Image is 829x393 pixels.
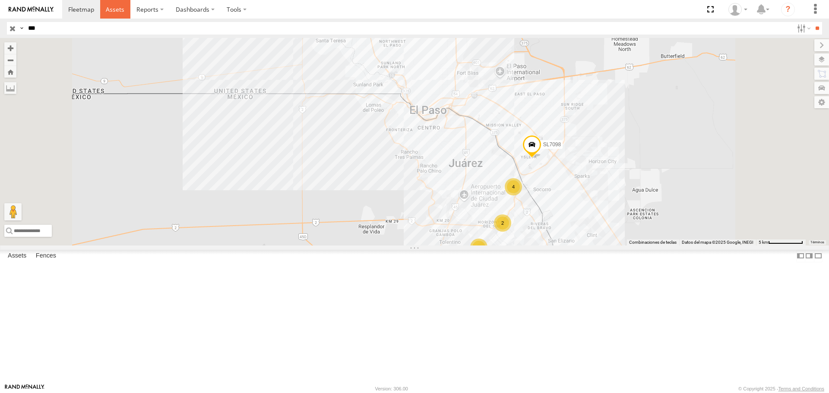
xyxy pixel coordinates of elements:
[9,6,54,13] img: rand-logo.svg
[629,239,677,245] button: Combinaciones de teclas
[814,96,829,108] label: Map Settings
[759,240,768,245] span: 5 km
[814,250,823,262] label: Hide Summary Table
[4,54,16,66] button: Zoom out
[4,42,16,54] button: Zoom in
[756,239,806,245] button: Escala del mapa: 5 km por 77 píxeles
[4,82,16,94] label: Measure
[682,240,753,245] span: Datos del mapa ©2025 Google, INEGI
[5,384,44,393] a: Visit our Website
[375,386,408,391] div: Version: 306.00
[470,239,487,256] div: 2
[781,3,795,16] i: ?
[805,250,813,262] label: Dock Summary Table to the Right
[18,22,25,35] label: Search Query
[725,3,750,16] div: Jonathan Ramirez
[778,386,824,391] a: Terms and Conditions
[505,178,522,195] div: 4
[796,250,805,262] label: Dock Summary Table to the Left
[810,240,824,244] a: Términos (se abre en una nueva pestaña)
[543,142,561,148] span: SL7098
[794,22,812,35] label: Search Filter Options
[738,386,824,391] div: © Copyright 2025 -
[4,203,22,220] button: Arrastra al hombrecito al mapa para abrir Street View
[32,250,60,262] label: Fences
[4,66,16,78] button: Zoom Home
[494,214,511,232] div: 2
[3,250,31,262] label: Assets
